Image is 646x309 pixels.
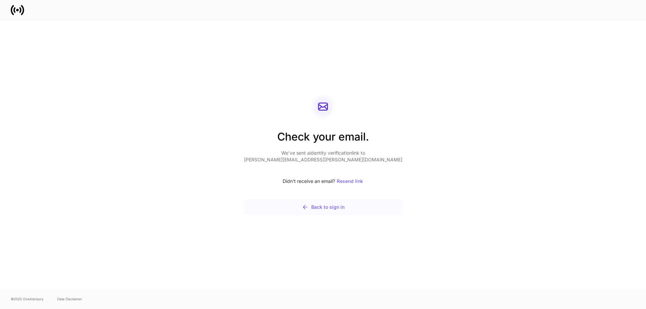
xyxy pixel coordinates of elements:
[244,199,402,215] button: Back to sign in
[336,174,363,189] button: Resend link
[244,150,402,163] p: We’ve sent a identity verification link to [PERSON_NAME][EMAIL_ADDRESS][PERSON_NAME][DOMAIN_NAME]
[244,129,402,150] h2: Check your email.
[57,296,82,302] a: Data Disclaimer
[302,204,345,210] div: Back to sign in
[337,179,363,184] div: Resend link
[244,174,402,189] div: Didn’t receive an email?
[11,296,44,302] span: © 2025 OneAdvisory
